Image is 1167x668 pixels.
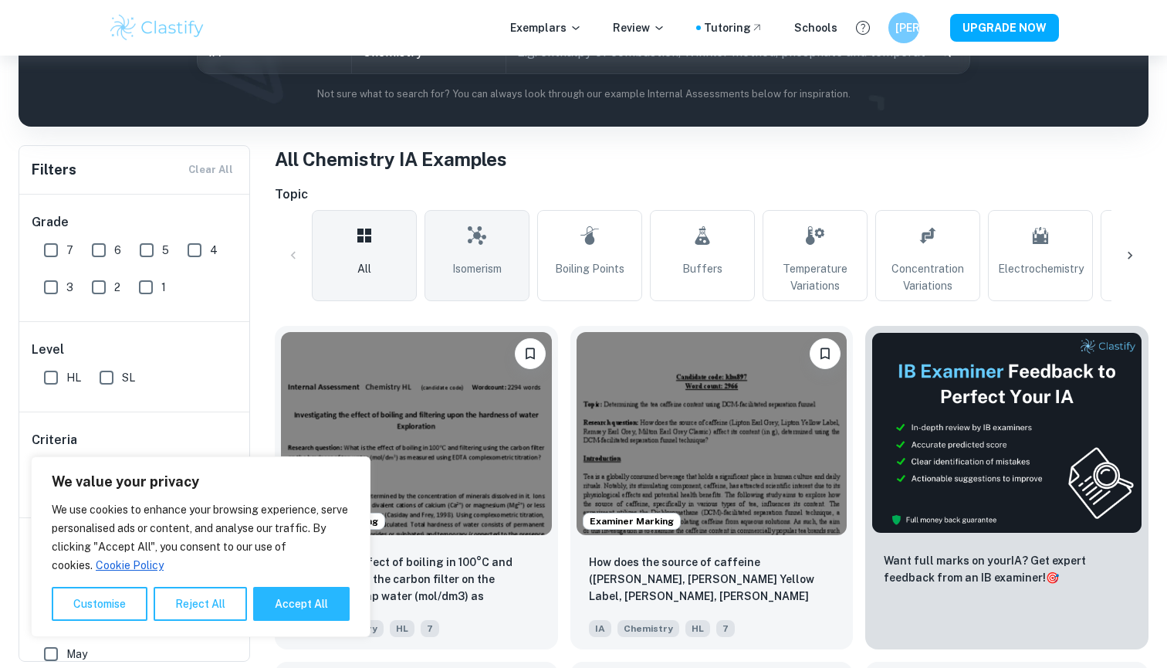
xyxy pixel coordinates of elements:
[421,620,439,637] span: 7
[865,326,1148,649] a: ThumbnailWant full marks on yourIA? Get expert feedback from an IB examiner!
[882,260,973,294] span: Concentration Variations
[32,431,77,449] h6: Criteria
[357,260,371,277] span: All
[66,646,87,663] span: May
[810,338,841,369] button: Bookmark
[161,279,166,296] span: 1
[871,332,1142,534] img: Thumbnail
[32,213,238,232] h6: Grade
[716,620,735,637] span: 7
[794,19,837,36] a: Schools
[583,514,680,528] span: Examiner Marking
[275,326,558,649] a: Examiner MarkingBookmarkWhat is the effect of boiling in 100°C and filtering using the carbon fil...
[510,19,582,36] p: Exemplars
[895,19,913,36] h6: [PERSON_NAME]
[32,159,76,181] h6: Filters
[95,558,164,572] a: Cookie Policy
[682,260,722,277] span: Buffers
[162,242,169,259] span: 5
[52,500,350,575] p: We use cookies to enhance your browsing experience, serve personalised ads or content, and analys...
[998,260,1084,277] span: Electrochemistry
[1046,571,1059,584] span: 🎯
[704,19,763,36] a: Tutoring
[950,14,1059,42] button: UPGRADE NOW
[66,369,81,386] span: HL
[555,260,624,277] span: Boiling Points
[770,260,861,294] span: Temperature Variations
[390,620,414,637] span: HL
[589,554,835,606] p: How does the source of caffeine (Lipton Earl Grey, Lipton Yellow Label, Remsey Earl Grey, Milton ...
[154,587,247,621] button: Reject All
[253,587,350,621] button: Accept All
[293,554,540,606] p: What is the effect of boiling in 100°C and filtering using the carbon filter on the hardness of t...
[108,12,206,43] img: Clastify logo
[613,19,665,36] p: Review
[52,587,147,621] button: Customise
[888,12,919,43] button: [PERSON_NAME]
[281,332,552,535] img: Chemistry IA example thumbnail: What is the effect of boiling in 100°C a
[884,552,1130,586] p: Want full marks on your IA ? Get expert feedback from an IB examiner!
[617,620,679,637] span: Chemistry
[570,326,854,649] a: Examiner MarkingBookmarkHow does the source of caffeine (Lipton Earl Grey, Lipton Yellow Label, R...
[275,145,1148,173] h1: All Chemistry IA Examples
[32,341,238,359] h6: Level
[452,260,502,277] span: Isomerism
[114,242,121,259] span: 6
[685,620,710,637] span: HL
[31,86,1136,102] p: Not sure what to search for? You can always look through our example Internal Assessments below f...
[589,620,611,637] span: IA
[31,456,370,637] div: We value your privacy
[66,242,73,259] span: 7
[515,338,546,369] button: Bookmark
[114,279,120,296] span: 2
[52,473,350,491] p: We value your privacy
[122,369,135,386] span: SL
[850,15,876,41] button: Help and Feedback
[275,185,1148,204] h6: Topic
[210,242,218,259] span: 4
[577,332,847,535] img: Chemistry IA example thumbnail: How does the source of caffeine (Lipton
[66,279,73,296] span: 3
